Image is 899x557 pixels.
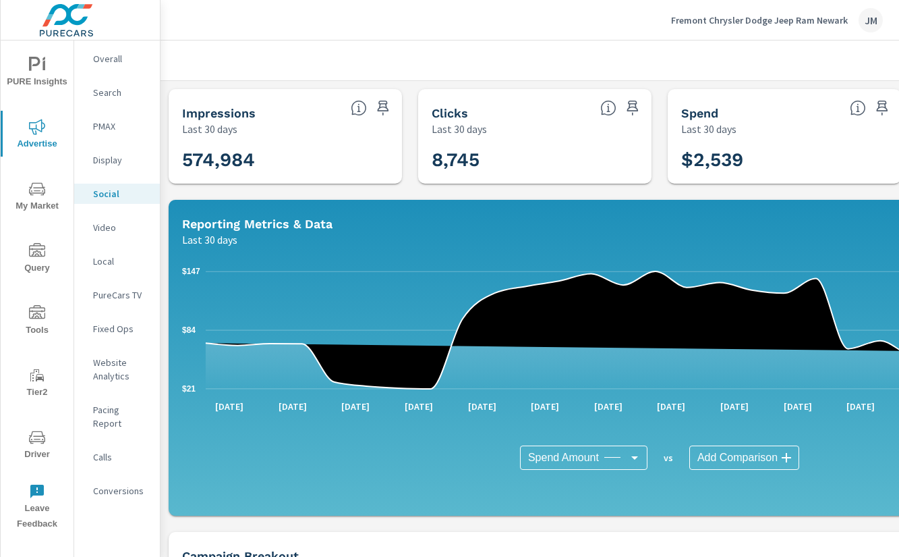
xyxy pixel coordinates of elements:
text: $147 [182,267,200,276]
p: Search [93,86,149,99]
div: Spend Amount [520,446,647,470]
div: Search [74,82,160,103]
div: Calls [74,447,160,467]
div: JM [859,8,883,32]
span: Save this to your personalized report [372,97,394,119]
p: [DATE] [395,400,442,413]
p: Last 30 days [182,121,237,137]
p: Last 30 days [182,232,237,248]
p: [DATE] [332,400,379,413]
span: Query [5,243,69,276]
p: Video [93,221,149,234]
p: Website Analytics [93,356,149,383]
text: $84 [182,325,196,335]
div: Overall [74,49,160,69]
h3: 8,745 [432,149,638,171]
p: Last 30 days [432,121,487,137]
p: [DATE] [269,400,316,413]
p: PureCars TV [93,288,149,302]
p: vs [647,452,689,464]
p: Local [93,255,149,268]
span: Save this to your personalized report [871,97,893,119]
span: The number of times an ad was shown on your behalf. [351,100,367,116]
p: [DATE] [837,400,884,413]
span: Tools [5,305,69,338]
h3: 574,984 [182,149,388,171]
div: Pacing Report [74,400,160,433]
div: Add Comparison [689,446,799,470]
p: Overall [93,52,149,65]
span: Save this to your personalized report [622,97,643,119]
p: Conversions [93,484,149,498]
span: Driver [5,429,69,462]
p: Calls [93,450,149,464]
p: [DATE] [206,400,253,413]
div: Website Analytics [74,352,160,386]
p: PMAX [93,120,149,133]
p: [DATE] [647,400,695,413]
div: Conversions [74,481,160,501]
div: Display [74,150,160,170]
p: [DATE] [521,400,569,413]
p: [DATE] [774,400,821,413]
span: My Market [5,181,69,214]
span: The amount of money spent on advertising during the period. [850,100,866,116]
span: Leave Feedback [5,483,69,532]
span: Spend Amount [528,451,599,465]
h5: Clicks [432,106,468,120]
div: Fixed Ops [74,319,160,339]
span: Advertise [5,119,69,152]
p: Fremont Chrysler Dodge Jeep Ram Newark [671,14,848,26]
div: Local [74,251,160,271]
h5: Reporting Metrics & Data [182,217,332,231]
h3: $2,539 [681,149,888,171]
p: Last 30 days [681,121,736,137]
span: Tier2 [5,367,69,400]
p: [DATE] [585,400,632,413]
div: PMAX [74,116,160,136]
p: [DATE] [711,400,758,413]
div: nav menu [1,41,74,537]
p: Pacing Report [93,403,149,430]
h5: Impressions [182,106,256,120]
div: PureCars TV [74,285,160,305]
div: Social [74,184,160,204]
p: Fixed Ops [93,322,149,336]
p: Display [93,153,149,167]
div: Video [74,217,160,238]
span: Add Comparison [697,451,778,465]
h5: Spend [681,106,718,120]
p: Social [93,187,149,201]
p: [DATE] [459,400,506,413]
text: $21 [182,384,196,394]
span: PURE Insights [5,57,69,90]
span: The number of times an ad was clicked by a consumer. [600,100,616,116]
